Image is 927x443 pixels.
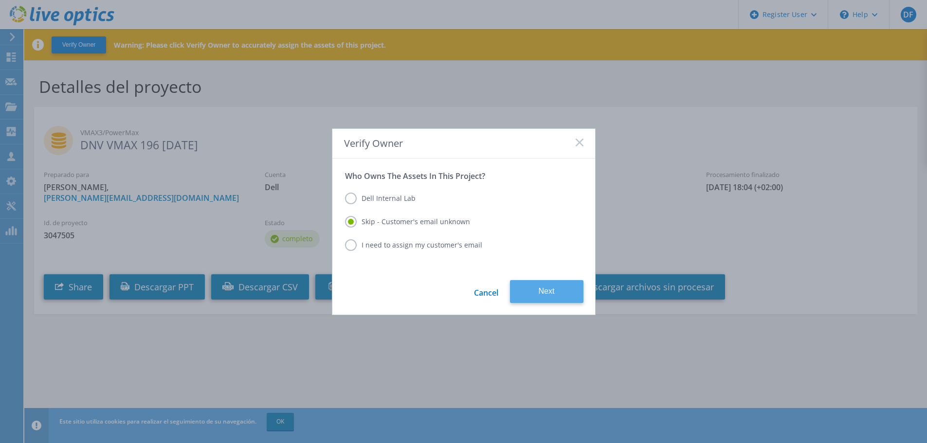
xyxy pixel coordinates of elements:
label: Skip - Customer's email unknown [345,216,470,228]
button: Next [510,280,583,303]
label: I need to assign my customer's email [345,239,482,251]
label: Dell Internal Lab [345,193,416,204]
a: Cancel [474,280,498,303]
span: Verify Owner [344,137,403,150]
p: Who Owns The Assets In This Project? [345,171,582,181]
